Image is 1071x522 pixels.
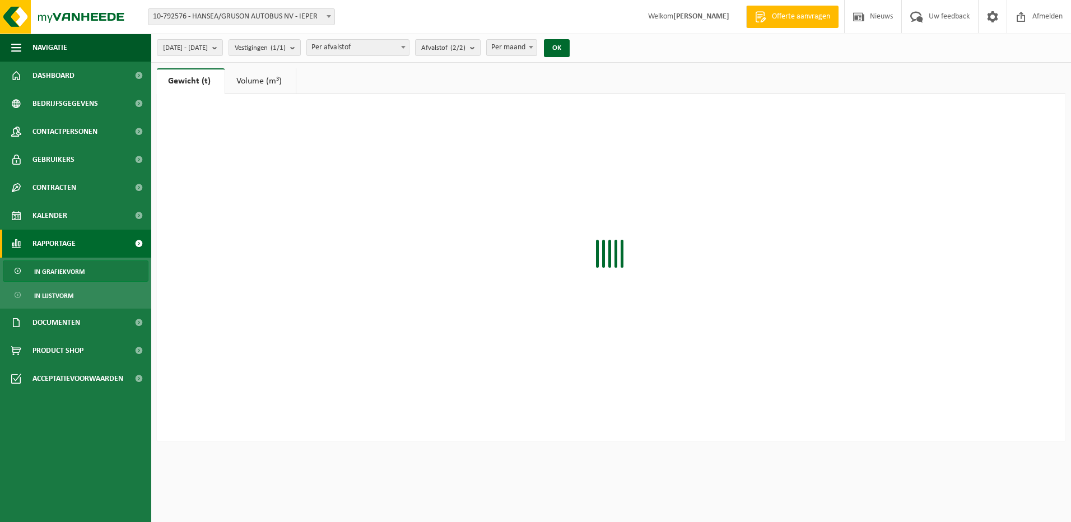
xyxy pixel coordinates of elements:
[32,337,83,365] span: Product Shop
[148,9,334,25] span: 10-792576 - HANSEA/GRUSON AUTOBUS NV - IEPER
[487,40,537,55] span: Per maand
[163,40,208,57] span: [DATE] - [DATE]
[746,6,839,28] a: Offerte aanvragen
[544,39,570,57] button: OK
[32,202,67,230] span: Kalender
[769,11,833,22] span: Offerte aanvragen
[415,39,481,56] button: Afvalstof(2/2)
[32,34,67,62] span: Navigatie
[32,62,74,90] span: Dashboard
[32,118,97,146] span: Contactpersonen
[3,260,148,282] a: In grafiekvorm
[421,40,465,57] span: Afvalstof
[157,39,223,56] button: [DATE] - [DATE]
[148,8,335,25] span: 10-792576 - HANSEA/GRUSON AUTOBUS NV - IEPER
[3,285,148,306] a: In lijstvorm
[34,261,85,282] span: In grafiekvorm
[32,309,80,337] span: Documenten
[271,44,286,52] count: (1/1)
[225,68,296,94] a: Volume (m³)
[32,146,74,174] span: Gebruikers
[32,365,123,393] span: Acceptatievoorwaarden
[32,174,76,202] span: Contracten
[229,39,301,56] button: Vestigingen(1/1)
[32,90,98,118] span: Bedrijfsgegevens
[306,39,409,56] span: Per afvalstof
[307,40,409,55] span: Per afvalstof
[34,285,73,306] span: In lijstvorm
[157,68,225,94] a: Gewicht (t)
[32,230,76,258] span: Rapportage
[673,12,729,21] strong: [PERSON_NAME]
[235,40,286,57] span: Vestigingen
[486,39,537,56] span: Per maand
[450,44,465,52] count: (2/2)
